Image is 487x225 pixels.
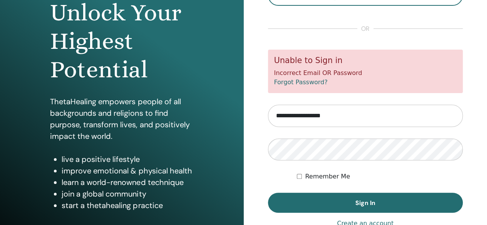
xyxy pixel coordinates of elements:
span: Sign In [355,199,375,207]
li: start a thetahealing practice [62,200,193,211]
p: ThetaHealing empowers people of all backgrounds and religions to find purpose, transform lives, a... [50,96,193,142]
h5: Unable to Sign in [274,56,457,65]
li: learn a world-renowned technique [62,177,193,188]
a: Forgot Password? [274,78,328,86]
div: Incorrect Email OR Password [268,50,463,93]
button: Sign In [268,193,463,213]
span: or [357,24,373,33]
li: improve emotional & physical health [62,165,193,177]
li: live a positive lifestyle [62,153,193,165]
div: Keep me authenticated indefinitely or until I manually logout [297,172,463,181]
li: join a global community [62,188,193,200]
label: Remember Me [305,172,350,181]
